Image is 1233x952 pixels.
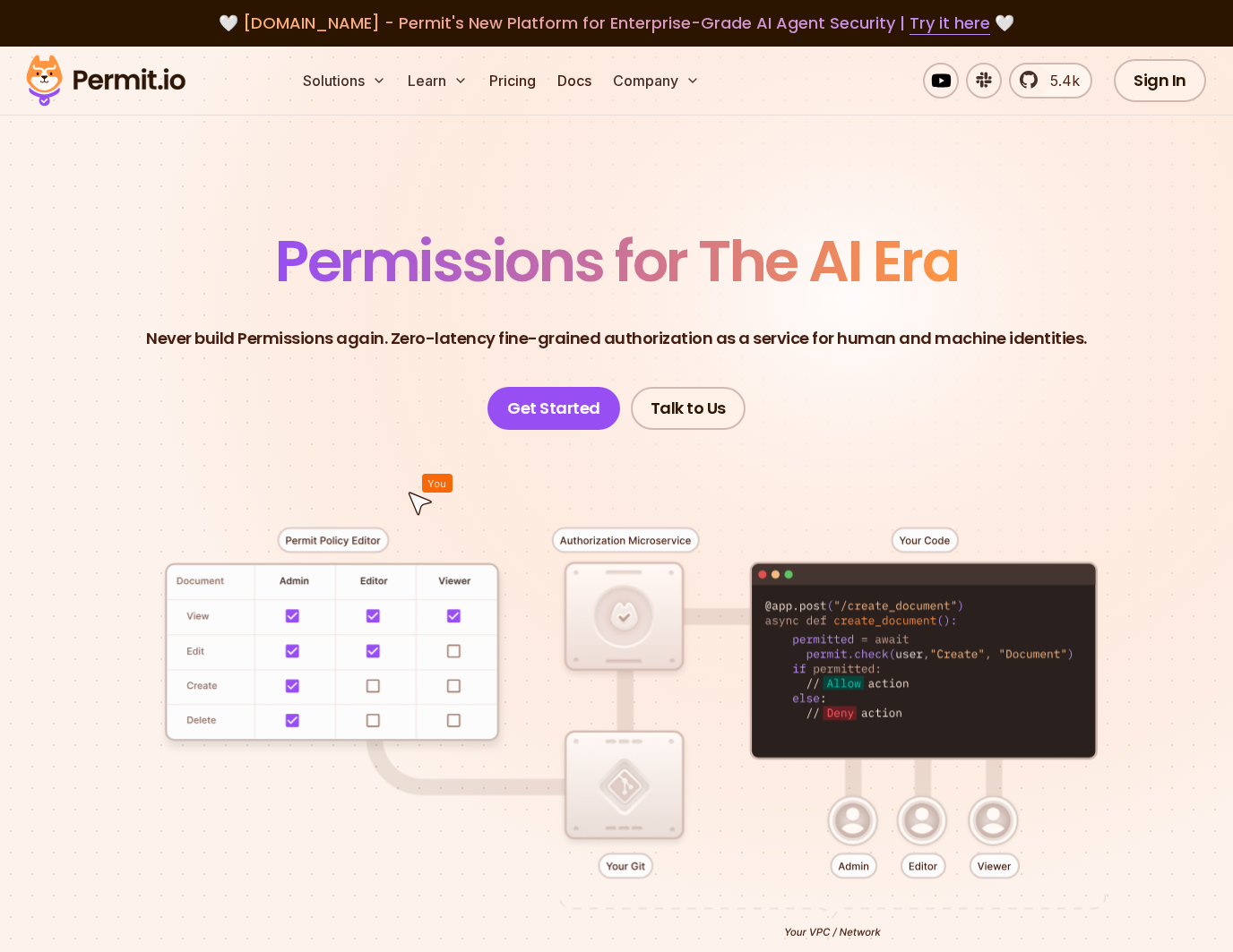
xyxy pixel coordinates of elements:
a: Try it here [910,12,990,35]
span: [DOMAIN_NAME] - Permit's New Platform for Enterprise-Grade AI Agent Security | [243,12,990,34]
a: Talk to Us [631,387,746,430]
a: Sign In [1114,59,1206,102]
a: 5.4k [1009,63,1092,99]
span: Permissions for The AI Era [275,221,958,301]
p: Never build Permissions again. Zero-latency fine-grained authorization as a service for human and... [146,326,1087,351]
span: 5.4k [1039,70,1080,91]
button: Solutions [296,63,393,99]
button: Company [606,63,707,99]
img: Permit logo [18,50,194,111]
div: 🤍 🤍 [43,11,1190,36]
button: Learn [401,63,475,99]
a: Get Started [487,387,620,430]
a: Docs [550,63,599,99]
a: Pricing [482,63,543,99]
